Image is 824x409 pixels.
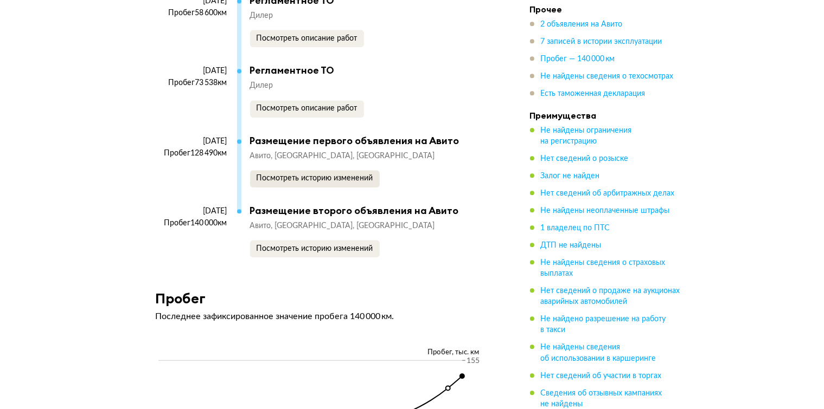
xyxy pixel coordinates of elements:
[156,137,227,146] div: [DATE]
[156,148,227,158] div: Пробег 128 490 км
[156,66,227,76] div: [DATE]
[530,111,682,121] h4: Преимущества
[275,152,435,160] span: [GEOGRAPHIC_DATA], [GEOGRAPHIC_DATA]
[257,35,357,42] span: Посмотреть описание работ
[541,38,662,46] span: 7 записей в истории эксплуатации
[250,205,487,217] div: Размещение второго объявления на Авито
[250,100,364,118] button: Посмотреть описание работ
[156,206,227,216] div: [DATE]
[250,170,380,187] button: Посмотреть историю изменений
[156,218,227,228] div: Пробег 140 000 км
[541,173,600,180] span: Залог не найден
[541,242,602,250] span: ДТП не найдены
[250,152,275,160] span: Авито
[156,348,497,358] div: Пробег, тыс. км
[257,105,357,112] span: Посмотреть описание работ
[541,389,662,408] span: Сведения об отзывных кампаниях не найдены
[156,311,497,322] p: Последнее зафиксированное значение пробега 140 000 км.
[541,21,623,29] span: 2 объявления на Авито
[156,8,227,18] div: Пробег 58 600 км
[541,344,656,362] span: Не найдены сведения об использовании в каршеринге
[541,190,675,198] span: Нет сведений об арбитражных делах
[541,73,674,81] span: Не найдены сведения о техосмотрах
[541,155,629,163] span: Нет сведений о розыске
[250,222,275,230] span: Авито
[250,12,273,20] span: Дилер
[156,78,227,88] div: Пробег 73 538 км
[257,245,373,252] span: Посмотреть историю изменений
[257,174,373,182] span: Посмотреть историю изменений
[156,290,206,307] h3: Пробег
[250,30,364,47] button: Посмотреть описание работ
[541,288,680,306] span: Нет сведений о продаже на аукционах аварийных автомобилей
[250,135,487,147] div: Размещение первого объявления на Авито
[250,82,273,89] span: Дилер
[541,207,670,215] span: Не найдены неоплаченные штрафы
[541,259,666,278] span: Не найдены сведения о страховых выплатах
[541,225,610,232] span: 1 владелец по ПТС
[541,127,632,146] span: Не найдены ограничения на регистрацию
[275,222,435,230] span: [GEOGRAPHIC_DATA], [GEOGRAPHIC_DATA]
[250,240,380,257] button: Посмотреть историю изменений
[467,357,480,365] tspan: 155
[541,56,615,63] span: Пробег — 140 000 км
[541,316,666,334] span: Не найдено разрешение на работу в такси
[541,372,662,380] span: Нет сведений об участии в торгах
[530,4,682,15] h4: Прочее
[250,64,487,76] div: Регламентное ТО
[541,90,646,98] span: Есть таможенная декларация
